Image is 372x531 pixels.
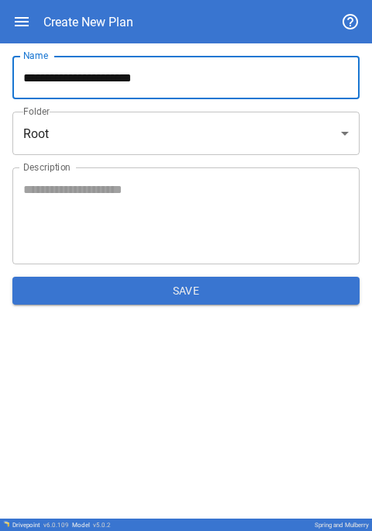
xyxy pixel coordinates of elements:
[23,105,50,118] label: Folder
[72,522,111,529] div: Model
[23,49,48,62] label: Name
[93,522,111,529] span: v 5.0.2
[43,15,133,29] div: Create New Plan
[12,277,360,305] button: Save
[12,522,69,529] div: Drivepoint
[12,112,360,155] div: Root
[315,522,369,529] div: Spring and Mulberry
[3,521,9,527] img: Drivepoint
[43,522,69,529] span: v 6.0.109
[23,160,71,174] label: Description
